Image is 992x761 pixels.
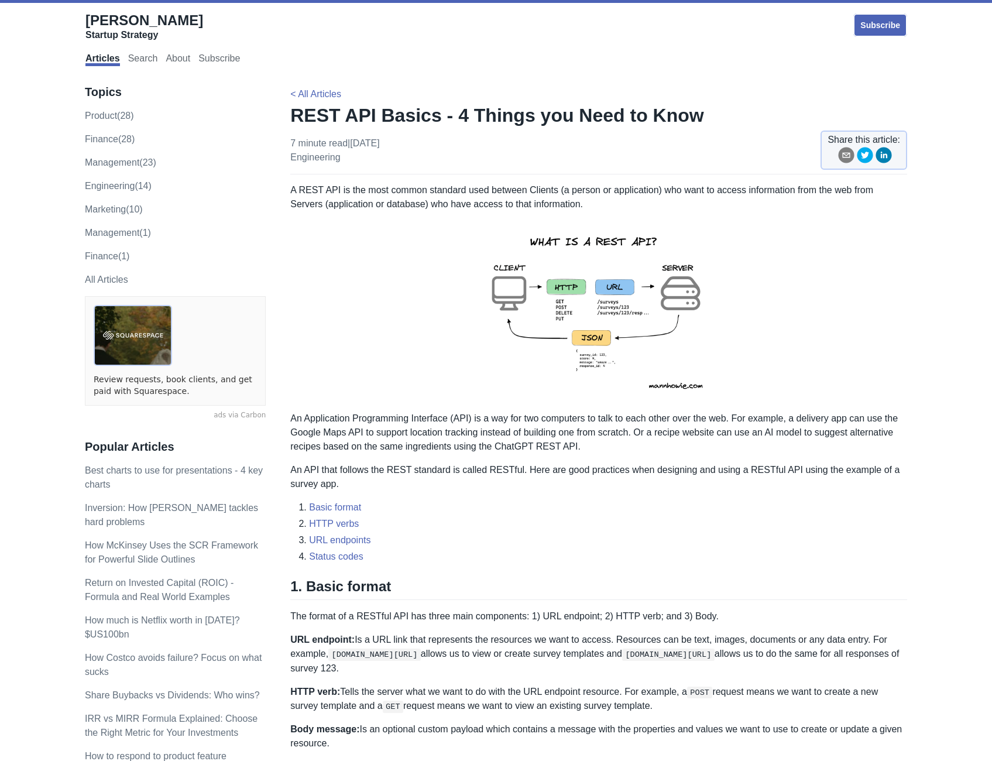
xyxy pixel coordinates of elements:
h2: 1. Basic format [290,578,907,600]
p: A REST API is the most common standard used between Clients (a person or application) who want to... [290,183,907,211]
a: Subscribe [198,53,240,66]
a: Inversion: How [PERSON_NAME] tackles hard problems [85,503,258,527]
a: Status codes [309,551,363,561]
a: ads via Carbon [85,410,266,421]
h1: REST API Basics - 4 Things you Need to Know [290,104,907,127]
a: Management(1) [85,228,151,238]
a: Review requests, book clients, and get paid with Squarespace. [94,374,257,397]
a: engineering(14) [85,181,152,191]
button: twitter [857,147,873,167]
h3: Topics [85,85,266,100]
a: URL endpoints [309,535,370,545]
button: email [838,147,854,167]
a: finance(28) [85,134,135,144]
p: Tells the server what we want to do with the URL endpoint resource. For example, a request means ... [290,685,907,714]
code: [DOMAIN_NAME][URL] [622,649,715,660]
code: POST [687,687,713,698]
a: [PERSON_NAME]Startup Strategy [85,12,203,41]
a: Finance(1) [85,251,129,261]
span: [PERSON_NAME] [85,12,203,28]
a: Return on Invested Capital (ROIC) - Formula and Real World Examples [85,578,234,602]
p: An Application Programming Interface (API) is a way for two computers to talk to each other over ... [290,412,907,454]
img: rest-api [471,221,727,402]
a: HTTP verbs [309,519,359,529]
p: Is a URL link that represents the resources we want to access. Resources can be text, images, doc... [290,633,907,675]
strong: URL endpoint: [290,635,355,645]
a: How McKinsey Uses the SCR Framework for Powerful Slide Outlines [85,540,258,564]
a: How much is Netflix worth in [DATE]? $US100bn [85,615,240,639]
code: GET [383,701,403,712]
a: engineering [290,152,340,162]
a: Basic format [309,502,361,512]
span: Share this article: [828,133,900,147]
p: Is an optional custom payload which contains a message with the properties and values we want to ... [290,722,907,750]
a: < All Articles [290,89,341,99]
strong: Body message: [290,724,359,734]
div: Startup Strategy [85,29,203,41]
a: About [166,53,190,66]
code: [DOMAIN_NAME][URL] [328,649,421,660]
p: The format of a RESTful API has three main components: 1) URL endpoint; 2) HTTP verb; and 3) Body. [290,609,907,623]
a: product(28) [85,111,134,121]
a: How Costco avoids failure? Focus on what sucks [85,653,262,677]
a: IRR vs MIRR Formula Explained: Choose the Right Metric for Your Investments [85,714,258,738]
a: All Articles [85,275,128,284]
a: Search [128,53,158,66]
p: 7 minute read | [DATE] [290,136,379,164]
img: ads via Carbon [94,305,172,366]
a: Best charts to use for presentations - 4 key charts [85,465,263,489]
p: An API that follows the REST standard is called RESTful. Here are good practices when designing a... [290,463,907,491]
a: Subscribe [853,13,907,37]
strong: HTTP verb: [290,687,340,697]
button: linkedin [876,147,892,167]
h3: Popular Articles [85,440,266,454]
a: management(23) [85,157,156,167]
a: marketing(10) [85,204,143,214]
a: Share Buybacks vs Dividends: Who wins? [85,690,260,700]
a: Articles [85,53,120,66]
